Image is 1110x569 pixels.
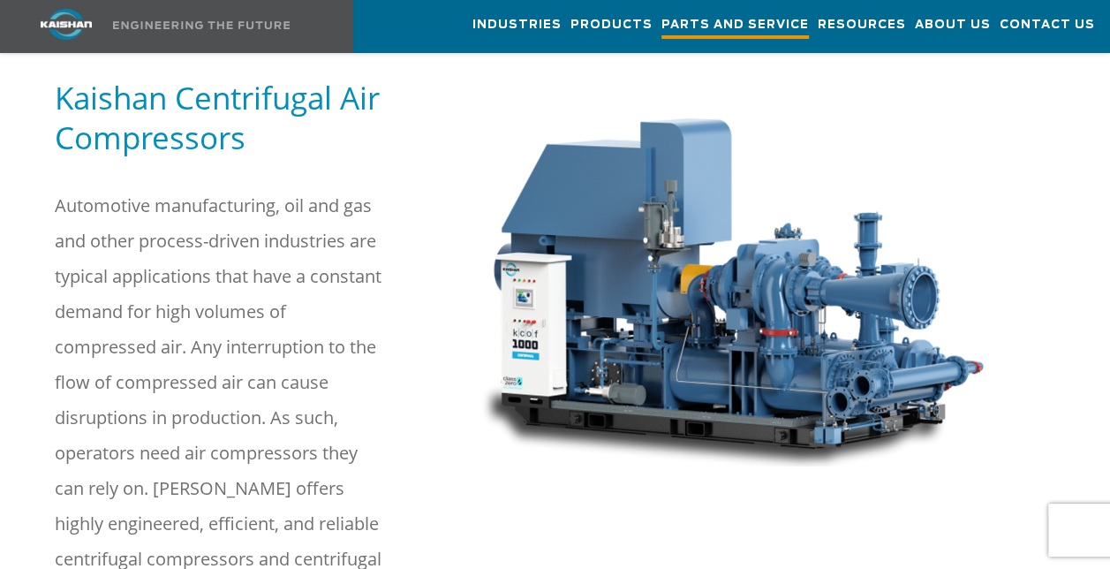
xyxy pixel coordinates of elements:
[464,78,996,478] img: Untitled-2
[915,15,991,35] span: About Us
[915,1,991,49] a: About Us
[818,15,906,35] span: Resources
[570,15,653,35] span: Products
[1000,15,1095,35] span: Contact Us
[661,1,809,52] a: Parts and Service
[661,15,809,39] span: Parts and Service
[55,78,442,157] h5: Kaishan Centrifugal Air Compressors
[1000,1,1095,49] a: Contact Us
[472,15,562,35] span: Industries
[472,1,562,49] a: Industries
[570,1,653,49] a: Products
[818,1,906,49] a: Resources
[113,21,290,29] img: Engineering the future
